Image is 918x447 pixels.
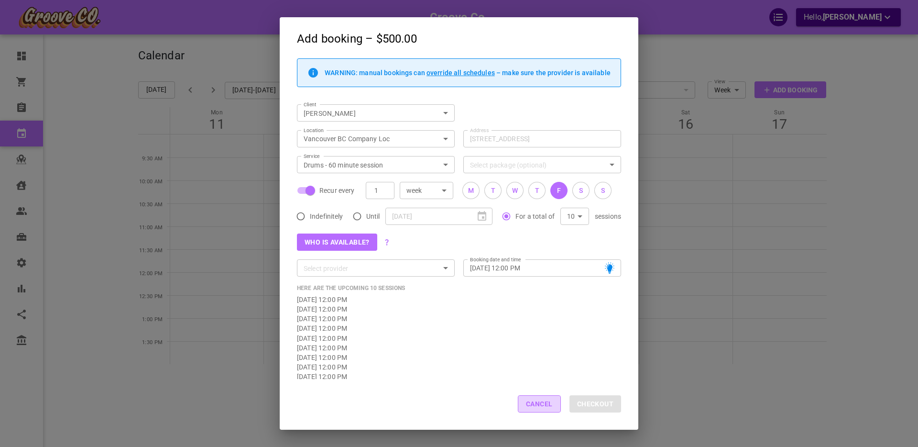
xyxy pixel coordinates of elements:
[594,182,612,199] button: S
[470,256,521,263] label: Booking date and time
[304,101,317,108] label: Client
[439,106,452,120] button: Open
[462,182,480,199] button: M
[304,134,433,144] div: Vancouver BC Company Loc
[366,212,380,221] span: Until
[406,186,447,195] div: week
[528,182,546,199] button: T
[297,343,621,353] div: [DATE] 12:00 PM
[392,212,469,221] input: mmm dd, yyyy
[297,304,621,314] div: [DATE] 12:00 PM
[491,186,495,196] div: T
[297,295,621,304] div: [DATE] 12:00 PM
[470,263,597,273] input: Choose date, selected date is Aug 15, 2025
[512,186,518,196] div: W
[304,127,324,134] label: Location
[595,212,621,221] p: sessions
[319,186,355,195] span: Recur every
[557,186,561,196] div: F
[297,372,621,381] div: [DATE] 12:00 PM
[550,182,568,199] button: F
[280,17,638,58] h2: Add booking – $500.00
[518,395,561,413] button: Cancel
[300,107,424,119] input: Type to search
[297,334,621,343] div: [DATE] 12:00 PM
[605,158,619,171] button: Open
[304,153,320,160] label: Service
[310,212,343,221] span: Indefinitely
[297,285,621,291] span: Here are the upcoming 10 sessions
[297,314,621,324] div: [DATE] 12:00 PM
[297,353,621,362] div: [DATE] 12:00 PM
[515,212,555,221] span: For a total of
[383,238,391,246] svg: Use the Smart Clusters functionality to find the most suitable provider for the selected service ...
[297,234,377,251] button: Who is available?
[572,182,590,199] button: S
[567,212,582,221] div: 10
[601,186,605,196] div: S
[439,261,452,275] button: Open
[304,135,390,143] span: Vancouver BC Company Loc
[426,69,495,77] span: override all schedules
[325,69,611,77] p: WARNING: manual bookings can – make sure the provider is available
[484,182,502,199] button: T
[468,186,474,196] div: M
[439,158,452,171] button: Open
[506,182,524,199] button: W
[297,362,621,372] div: [DATE] 12:00 PM
[579,186,583,196] div: S
[470,127,489,134] label: Address
[297,324,621,333] div: [DATE] 12:00 PM
[535,186,539,196] div: T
